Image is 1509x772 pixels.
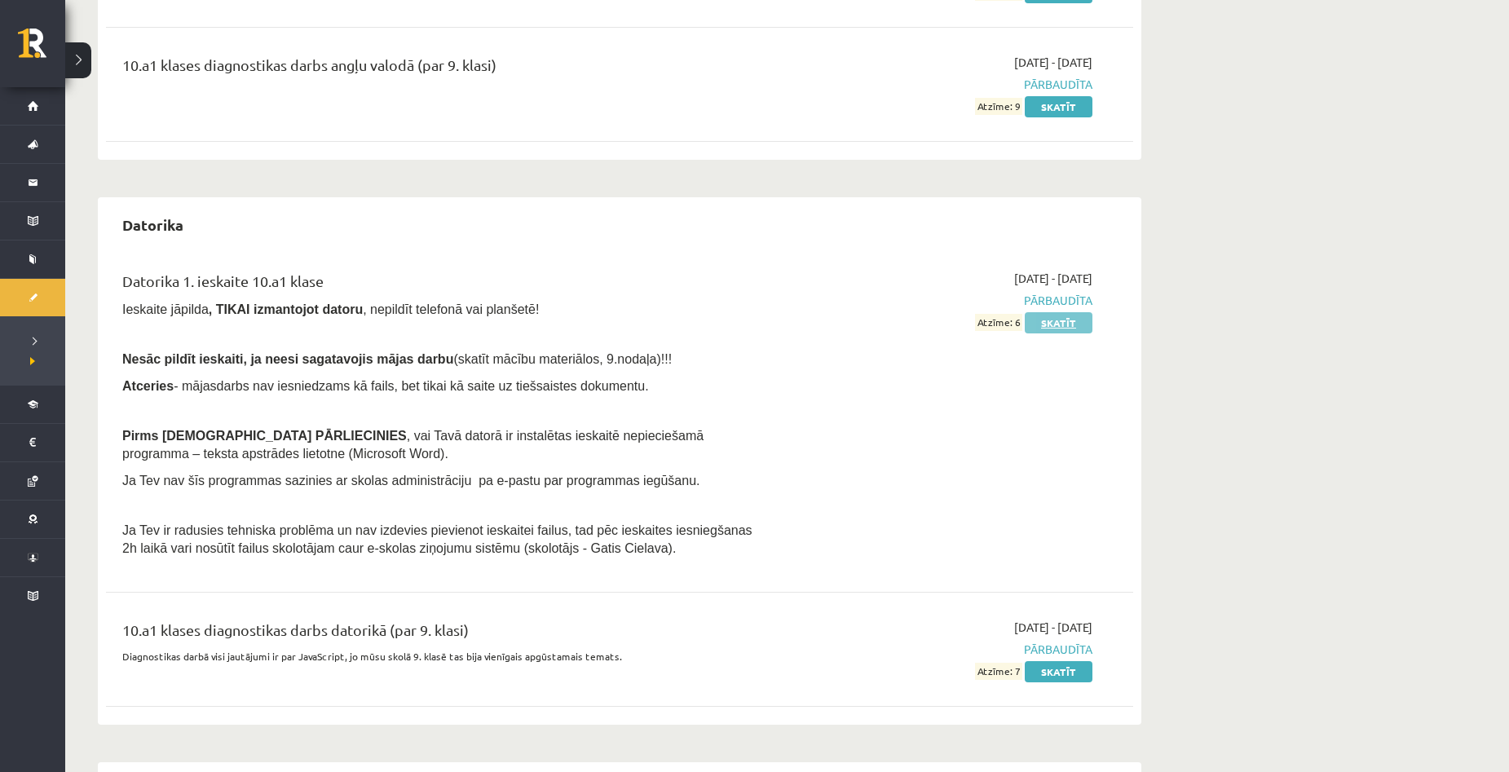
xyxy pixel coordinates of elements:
span: Ja Tev nav šīs programmas sazinies ar skolas administrāciju pa e-pastu par programmas iegūšanu. [122,474,699,487]
div: 10.a1 klases diagnostikas darbs datorikā (par 9. klasi) [122,619,761,649]
a: Skatīt [1025,312,1092,333]
span: Pārbaudīta [785,76,1092,93]
b: Atceries [122,379,174,393]
span: Pirms [DEMOGRAPHIC_DATA] PĀRLIECINIES [122,429,407,443]
a: Skatīt [1025,96,1092,117]
span: Atzīme: 6 [975,314,1022,331]
a: Rīgas 1. Tālmācības vidusskola [18,29,65,69]
h2: Datorika [106,205,200,244]
p: Diagnostikas darbā visi jautājumi ir par JavaScript, jo mūsu skolā 9. klasē tas bija vienīgais ap... [122,649,761,664]
span: Ja Tev ir radusies tehniska problēma un nav izdevies pievienot ieskaitei failus, tad pēc ieskaite... [122,523,752,555]
b: , TIKAI izmantojot datoru [209,302,363,316]
span: Atzīme: 7 [975,663,1022,680]
span: [DATE] - [DATE] [1014,270,1092,287]
span: Atzīme: 9 [975,98,1022,115]
span: [DATE] - [DATE] [1014,54,1092,71]
span: Ieskaite jāpilda , nepildīt telefonā vai planšetē! [122,302,539,316]
div: Datorika 1. ieskaite 10.a1 klase [122,270,761,300]
span: (skatīt mācību materiālos, 9.nodaļa)!!! [453,352,672,366]
span: Pārbaudīta [785,292,1092,309]
span: Nesāc pildīt ieskaiti, ja neesi sagatavojis mājas darbu [122,352,453,366]
span: Pārbaudīta [785,641,1092,658]
a: Skatīt [1025,661,1092,682]
div: 10.a1 klases diagnostikas darbs angļu valodā (par 9. klasi) [122,54,761,84]
span: - mājasdarbs nav iesniedzams kā fails, bet tikai kā saite uz tiešsaistes dokumentu. [122,379,649,393]
span: [DATE] - [DATE] [1014,619,1092,636]
span: , vai Tavā datorā ir instalētas ieskaitē nepieciešamā programma – teksta apstrādes lietotne (Micr... [122,429,704,461]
